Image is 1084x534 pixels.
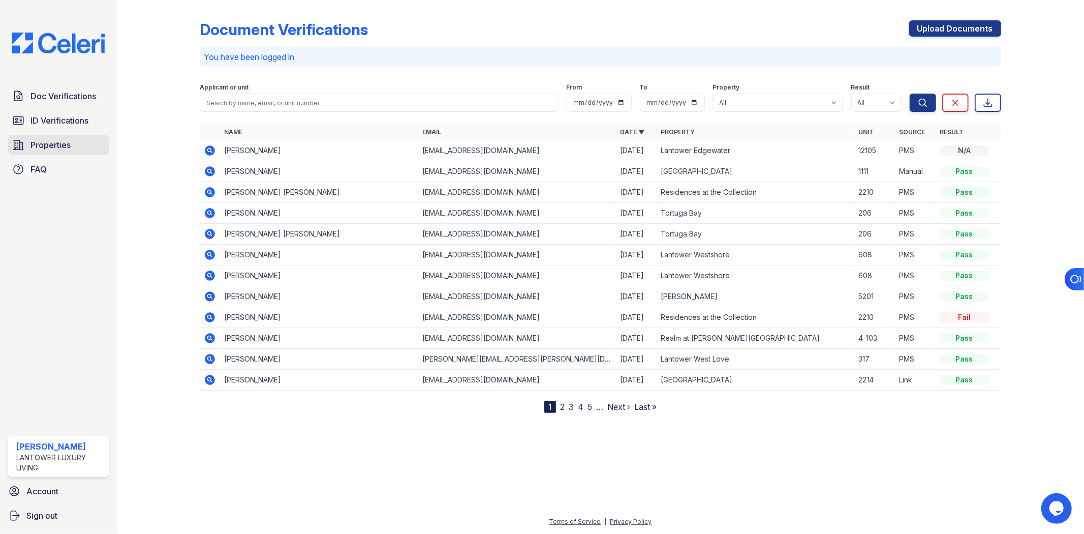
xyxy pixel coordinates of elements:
div: Pass [940,375,989,385]
label: Property [713,83,740,92]
span: … [596,401,603,413]
td: [GEOGRAPHIC_DATA] [657,161,854,182]
a: Doc Verifications [8,86,109,106]
td: [PERSON_NAME] [220,245,418,265]
td: Tortuga Bay [657,224,854,245]
td: [PERSON_NAME][EMAIL_ADDRESS][PERSON_NAME][DOMAIN_NAME] [418,349,616,370]
a: Sign out [4,506,113,526]
td: PMS [895,224,936,245]
span: Doc Verifications [30,90,96,102]
a: Unit [859,128,874,136]
a: Name [224,128,242,136]
div: Fail [940,312,989,322]
div: Lantower Luxury Living [16,453,105,473]
td: [EMAIL_ADDRESS][DOMAIN_NAME] [418,328,616,349]
td: Lantower Edgewater [657,140,854,161]
td: 2210 [855,307,895,328]
td: [EMAIL_ADDRESS][DOMAIN_NAME] [418,286,616,307]
td: Lantower Westshore [657,245,854,265]
td: [DATE] [616,182,657,203]
td: [DATE] [616,161,657,182]
a: Privacy Policy [610,518,652,525]
td: [EMAIL_ADDRESS][DOMAIN_NAME] [418,182,616,203]
td: [EMAIL_ADDRESS][DOMAIN_NAME] [418,265,616,286]
td: PMS [895,245,936,265]
td: [DATE] [616,265,657,286]
td: [EMAIL_ADDRESS][DOMAIN_NAME] [418,161,616,182]
td: [DATE] [616,349,657,370]
label: Result [851,83,870,92]
td: [DATE] [616,307,657,328]
td: PMS [895,265,936,286]
td: [EMAIL_ADDRESS][DOMAIN_NAME] [418,307,616,328]
iframe: chat widget [1041,493,1074,524]
td: [EMAIL_ADDRESS][DOMAIN_NAME] [418,245,616,265]
td: Manual [895,161,936,182]
td: 12105 [855,140,895,161]
span: Properties [30,139,71,151]
td: [DATE] [616,203,657,224]
div: Pass [940,333,989,343]
span: Sign out [26,510,57,522]
td: PMS [895,182,936,203]
a: FAQ [8,159,109,180]
td: Realm at [PERSON_NAME][GEOGRAPHIC_DATA] [657,328,854,349]
a: Source [900,128,925,136]
div: Pass [940,166,989,176]
a: ID Verifications [8,110,109,131]
div: Pass [940,229,989,239]
td: Tortuga Bay [657,203,854,224]
td: [EMAIL_ADDRESS][DOMAIN_NAME] [418,203,616,224]
td: [EMAIL_ADDRESS][DOMAIN_NAME] [418,224,616,245]
p: You have been logged in [204,51,997,63]
img: CE_Logo_Blue-a8612792a0a2168367f1c8372b55b34899dd931a85d93a1a3d3e32e68fde9ad4.png [4,33,113,53]
td: [DATE] [616,370,657,391]
td: [DATE] [616,245,657,265]
div: Pass [940,187,989,197]
td: [DATE] [616,224,657,245]
td: [PERSON_NAME] [220,265,418,286]
td: [PERSON_NAME] [220,140,418,161]
td: [EMAIL_ADDRESS][DOMAIN_NAME] [418,140,616,161]
td: [PERSON_NAME] [220,286,418,307]
a: Date ▼ [620,128,644,136]
td: 206 [855,224,895,245]
td: 1111 [855,161,895,182]
td: Lantower West Love [657,349,854,370]
div: Pass [940,250,989,260]
td: [GEOGRAPHIC_DATA] [657,370,854,391]
div: N/A [940,145,989,156]
td: 317 [855,349,895,370]
a: Result [940,128,964,136]
a: Terms of Service [549,518,601,525]
label: To [640,83,648,92]
td: [PERSON_NAME] [220,161,418,182]
td: PMS [895,349,936,370]
div: Document Verifications [200,20,368,39]
div: Pass [940,354,989,364]
td: [EMAIL_ADDRESS][DOMAIN_NAME] [418,370,616,391]
td: [PERSON_NAME] [220,349,418,370]
input: Search by name, email, or unit number [200,94,558,112]
a: Account [4,481,113,501]
td: 206 [855,203,895,224]
div: Pass [940,271,989,281]
td: [PERSON_NAME] [657,286,854,307]
td: PMS [895,328,936,349]
td: PMS [895,307,936,328]
td: [PERSON_NAME] [220,328,418,349]
div: 1 [544,401,556,413]
td: PMS [895,286,936,307]
td: [PERSON_NAME] [220,203,418,224]
td: [PERSON_NAME] [220,307,418,328]
a: Properties [8,135,109,155]
td: [PERSON_NAME] [PERSON_NAME] [220,224,418,245]
td: [DATE] [616,286,657,307]
a: Property [661,128,695,136]
td: [DATE] [616,328,657,349]
td: Residences at the Collection [657,307,854,328]
td: [DATE] [616,140,657,161]
td: 2214 [855,370,895,391]
td: PMS [895,203,936,224]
